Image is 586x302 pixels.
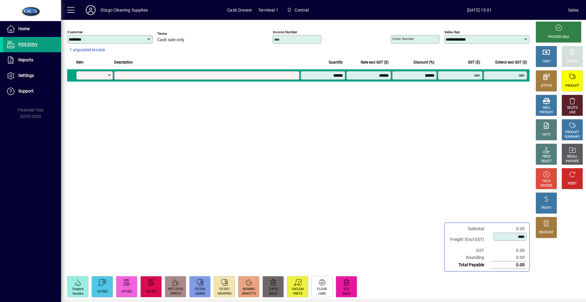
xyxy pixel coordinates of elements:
[447,261,490,269] td: Total Payable
[170,292,181,296] div: 2HPDC1
[317,287,327,292] div: FLOOR
[291,287,304,292] div: VACUUM
[284,5,311,16] span: Central
[447,232,490,247] td: Freight (Excl GST)
[76,59,84,66] span: Item
[361,59,389,66] span: Rate excl GST ($)
[539,230,554,235] div: DISCOUNT
[539,110,553,115] div: PRODUCT
[567,155,578,159] div: RECALL
[447,225,490,232] td: Subtotal
[258,5,278,15] span: Terminal 1
[392,37,414,41] mat-label: Order number
[565,135,580,139] div: SUMMARY
[342,292,350,296] div: BAGS
[243,287,255,292] div: 8ARNBIS
[391,5,568,15] span: [DATE] 13:01
[490,254,527,261] td: 0.00
[541,184,552,188] div: INVOICE
[217,292,231,296] div: WRAPPED
[146,289,156,294] div: CS1421
[542,179,550,184] div: HOLD
[3,84,61,99] a: Support
[100,5,148,15] div: Otago Cleaning Supplies
[567,106,577,110] div: DELETE
[70,47,105,53] span: 1 unposted invoice
[18,73,34,78] span: Settings
[227,5,252,15] span: Cash Drawer
[344,287,349,292] div: ECO
[468,59,480,66] span: GST ($)
[295,5,309,15] span: Central
[490,225,527,232] td: 0.00
[18,89,34,93] span: Support
[97,289,107,294] div: CS1055
[542,59,550,64] div: CASH
[114,59,133,66] span: Description
[414,59,434,66] span: Discount (%)
[67,30,83,34] mat-label: Customer
[490,247,527,254] td: 0.00
[3,68,61,83] a: Settings
[269,292,277,296] div: BAGS
[318,292,326,296] div: CARE
[219,287,230,292] div: CS1001
[568,5,578,15] div: Sales
[490,261,527,269] td: 0.00
[566,159,579,164] div: INVOICES
[3,21,61,37] a: Home
[18,26,30,31] span: Home
[548,35,569,39] div: PROCESS SALE
[543,106,550,110] div: MISC
[541,84,552,88] div: EFTPOS
[72,292,83,296] div: Sachets
[495,59,527,66] span: Extend excl GST ($)
[157,32,194,36] span: Terms
[18,57,33,62] span: Reports
[18,42,38,47] span: POS Entry
[242,292,256,296] div: ARNOTTS
[269,287,278,292] div: TUFFIE
[121,289,132,294] div: CS1402
[542,155,551,159] div: PRICE
[157,38,184,42] span: Cash sale only
[72,287,83,292] div: Fragrant
[565,84,579,88] div: PRODUCT
[195,287,205,292] div: CS7006
[444,30,460,34] mat-label: Sales rep
[195,292,205,296] div: JUMBO
[168,287,183,292] div: HOT CHOC
[447,254,490,261] td: Rounding
[565,130,579,135] div: PRODUCT
[566,59,578,64] div: CHARGE
[541,159,552,164] div: SELECT
[3,53,61,68] a: Reports
[67,45,107,56] button: 1 unposted invoice
[273,30,297,34] mat-label: Invoice number
[541,206,552,210] div: PROFIT
[81,5,100,16] button: Profile
[329,59,343,66] span: Quantity
[568,181,577,186] div: RESET
[542,133,550,137] div: NOTE
[569,110,575,115] div: LINE
[447,247,490,254] td: GST
[293,292,302,296] div: PARTS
